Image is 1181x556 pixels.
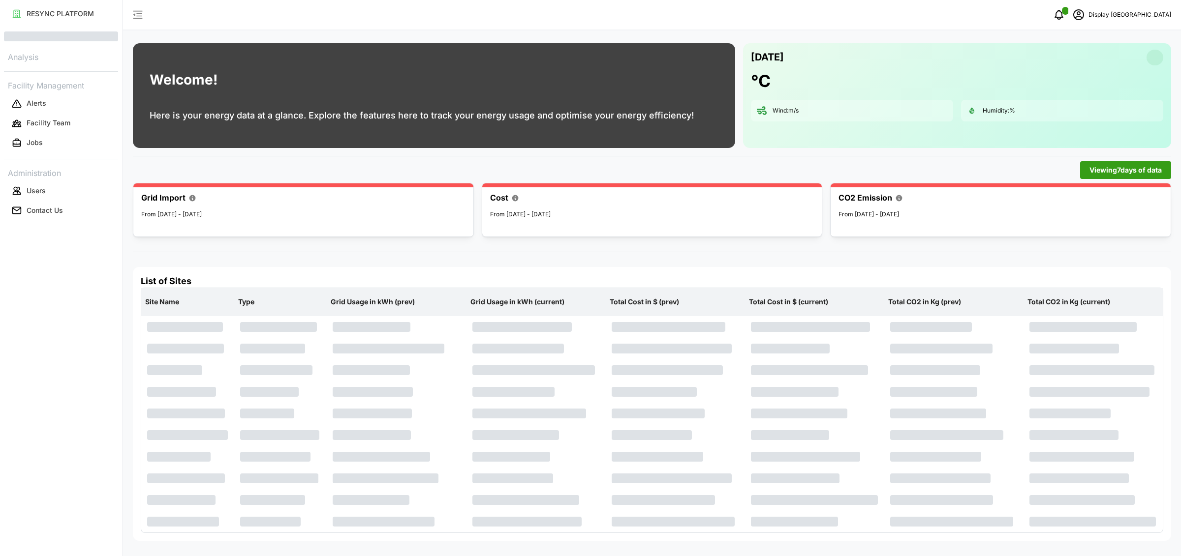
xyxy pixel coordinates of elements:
a: Alerts [4,94,118,114]
p: Contact Us [27,205,63,215]
p: Site Name [143,289,232,315]
p: Total Cost in $ (current) [747,289,882,315]
a: Jobs [4,133,118,153]
button: Alerts [4,95,118,113]
p: CO2 Emission [839,192,892,204]
a: Users [4,181,118,201]
button: RESYNC PLATFORM [4,5,118,23]
h1: °C [751,70,771,92]
button: Facility Team [4,115,118,132]
a: RESYNC PLATFORM [4,4,118,24]
h4: List of Sites [141,275,1163,288]
p: Alerts [27,98,46,108]
a: Contact Us [4,201,118,220]
p: Total CO2 in Kg (current) [1026,289,1161,315]
p: Jobs [27,138,43,147]
p: Analysis [4,49,118,63]
span: Viewing 7 days of data [1089,162,1162,178]
p: From [DATE] - [DATE] [490,210,814,219]
p: RESYNC PLATFORM [27,9,94,19]
p: Users [27,186,46,196]
p: Display [GEOGRAPHIC_DATA] [1088,10,1171,20]
p: Cost [490,192,508,204]
button: Jobs [4,134,118,152]
p: [DATE] [751,49,784,65]
p: Facility Management [4,78,118,92]
p: Grid Import [141,192,186,204]
p: From [DATE] - [DATE] [141,210,466,219]
p: Total CO2 in Kg (prev) [886,289,1022,315]
p: Administration [4,165,118,179]
p: Grid Usage in kWh (prev) [329,289,464,315]
p: Wind: m/s [773,107,799,115]
button: Users [4,182,118,200]
p: Grid Usage in kWh (current) [468,289,604,315]
p: Facility Team [27,118,70,128]
p: Total Cost in $ (prev) [608,289,743,315]
button: notifications [1049,5,1069,25]
a: Facility Team [4,114,118,133]
p: From [DATE] - [DATE] [839,210,1163,219]
p: Humidity: % [983,107,1015,115]
button: Viewing7days of data [1080,161,1171,179]
p: Type [236,289,325,315]
button: schedule [1069,5,1088,25]
button: Contact Us [4,202,118,219]
p: Here is your energy data at a glance. Explore the features here to track your energy usage and op... [150,109,694,122]
h1: Welcome! [150,69,218,90]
